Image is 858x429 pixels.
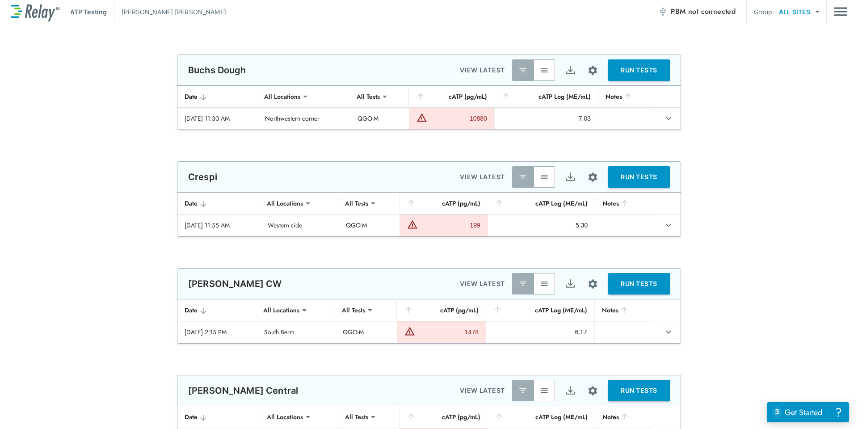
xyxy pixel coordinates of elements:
[559,59,581,81] button: Export
[602,198,646,209] div: Notes
[460,65,505,76] p: VIEW LATEST
[336,321,397,343] td: QGO-M
[661,324,676,340] button: expand row
[417,328,479,336] div: 1478
[493,328,587,336] div: 6.17
[767,402,849,422] iframe: Resource center
[420,221,480,230] div: 199
[257,321,336,343] td: South Berm
[501,91,591,102] div: cATP Log (ME/mL)
[834,3,847,20] button: Main menu
[565,278,576,290] img: Export Icon
[177,86,681,130] table: sticky table
[754,7,774,17] p: Group:
[602,305,646,315] div: Notes
[185,221,253,230] div: [DATE] 11:55 AM
[493,305,587,315] div: cATP Log (ME/mL)
[606,91,647,102] div: Notes
[658,7,667,16] img: Offline Icon
[185,328,250,336] div: [DATE] 2:15 PM
[188,278,282,289] p: [PERSON_NAME] CW
[339,194,374,212] div: All Tests
[188,385,298,396] p: [PERSON_NAME] Central
[661,111,676,126] button: expand row
[581,272,605,296] button: Site setup
[257,301,306,319] div: All Locations
[70,7,107,17] p: ATP Testing
[495,198,588,209] div: cATP Log (ME/mL)
[581,379,605,403] button: Site setup
[587,65,598,76] img: Settings Icon
[565,172,576,183] img: Export Icon
[177,86,258,108] th: Date
[834,3,847,20] img: Drawer Icon
[661,218,676,233] button: expand row
[11,2,59,21] img: LuminUltra Relay
[122,7,226,17] p: [PERSON_NAME] [PERSON_NAME]
[518,66,527,75] img: Latest
[404,305,479,315] div: cATP (pg/mL)
[559,380,581,401] button: Export
[407,219,418,230] img: Warning
[495,221,588,230] div: 5.30
[518,279,527,288] img: Latest
[429,114,487,123] div: 10880
[587,172,598,183] img: Settings Icon
[581,165,605,189] button: Site setup
[655,3,739,21] button: PBM not connected
[608,273,670,294] button: RUN TESTS
[188,172,217,182] p: Crespi
[540,279,549,288] img: View All
[559,273,581,294] button: Export
[404,326,415,336] img: Warning
[518,386,527,395] img: Latest
[261,214,339,236] td: Western side
[177,299,257,321] th: Date
[188,65,246,76] p: Buchs Dough
[688,6,736,17] span: not connected
[495,412,588,422] div: cATP Log (ME/mL)
[518,172,527,181] img: Latest
[565,65,576,76] img: Export Icon
[608,166,670,188] button: RUN TESTS
[502,114,591,123] div: 7.03
[540,172,549,181] img: View All
[339,214,400,236] td: QGO-M
[460,172,505,182] p: VIEW LATEST
[407,198,480,209] div: cATP (pg/mL)
[258,108,351,129] td: Northwestern corner
[258,88,307,105] div: All Locations
[460,385,505,396] p: VIEW LATEST
[350,108,409,129] td: QGO-M
[608,59,670,81] button: RUN TESTS
[177,299,681,343] table: sticky table
[608,380,670,401] button: RUN TESTS
[177,193,681,236] table: sticky table
[540,66,549,75] img: View All
[177,193,261,214] th: Date
[581,59,605,82] button: Site setup
[261,408,309,426] div: All Locations
[177,406,261,428] th: Date
[540,386,549,395] img: View All
[416,112,427,123] img: Warning
[339,408,374,426] div: All Tests
[671,5,736,18] span: PBM
[416,91,487,102] div: cATP (pg/mL)
[185,114,251,123] div: [DATE] 11:30 AM
[559,166,581,188] button: Export
[587,385,598,396] img: Settings Icon
[587,278,598,290] img: Settings Icon
[407,412,480,422] div: cATP (pg/mL)
[350,88,386,105] div: All Tests
[261,194,309,212] div: All Locations
[336,301,371,319] div: All Tests
[602,412,646,422] div: Notes
[460,278,505,289] p: VIEW LATEST
[565,385,576,396] img: Export Icon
